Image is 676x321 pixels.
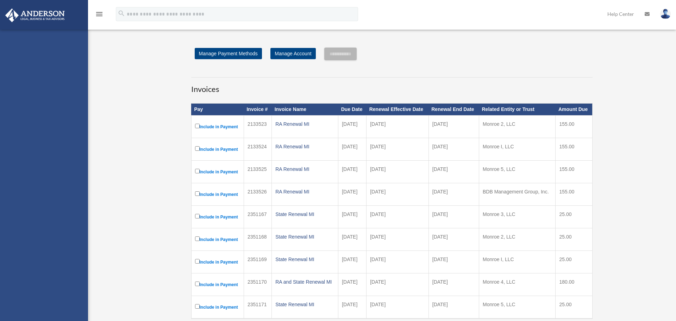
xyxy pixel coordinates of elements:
[428,104,479,116] th: Renewal End Date
[367,228,429,251] td: [DATE]
[275,142,334,152] div: RA Renewal MI
[195,124,200,128] input: Include in Payment
[338,104,367,116] th: Due Date
[367,251,429,273] td: [DATE]
[338,115,367,138] td: [DATE]
[428,183,479,205] td: [DATE]
[556,183,592,205] td: 155.00
[428,296,479,319] td: [DATE]
[275,277,334,287] div: RA and State Renewal MI
[275,254,334,264] div: State Renewal MI
[660,9,671,19] img: User Pic
[479,251,556,273] td: Monroe I, LLC
[244,183,271,205] td: 2133526
[195,48,262,59] a: Manage Payment Methods
[195,122,240,131] label: Include in Payment
[338,138,367,160] td: [DATE]
[275,164,334,174] div: RA Renewal MI
[338,251,367,273] td: [DATE]
[275,119,334,129] div: RA Renewal MI
[244,138,271,160] td: 2133524
[195,304,200,309] input: Include in Payment
[479,273,556,296] td: Monroe 4, LLC
[270,48,315,59] a: Manage Account
[556,115,592,138] td: 155.00
[195,258,240,266] label: Include in Payment
[275,209,334,219] div: State Renewal MI
[367,115,429,138] td: [DATE]
[479,138,556,160] td: Monroe I, LLC
[428,228,479,251] td: [DATE]
[556,205,592,228] td: 25.00
[338,228,367,251] td: [DATE]
[195,259,200,264] input: Include in Payment
[275,187,334,197] div: RA Renewal MI
[479,160,556,183] td: Monroe 5, LLC
[195,145,240,154] label: Include in Payment
[244,251,271,273] td: 2351169
[556,296,592,319] td: 25.00
[556,138,592,160] td: 155.00
[95,12,104,18] a: menu
[195,167,240,176] label: Include in Payment
[367,205,429,228] td: [DATE]
[556,160,592,183] td: 155.00
[244,228,271,251] td: 2351168
[195,191,200,196] input: Include in Payment
[556,104,592,116] th: Amount Due
[244,296,271,319] td: 2351171
[479,205,556,228] td: Monroe 3, LLC
[479,183,556,205] td: BDB Management Group, Inc.
[428,160,479,183] td: [DATE]
[244,104,271,116] th: Invoice #
[195,280,240,289] label: Include in Payment
[479,104,556,116] th: Related Entity or Trust
[275,300,334,309] div: State Renewal MI
[195,146,200,151] input: Include in Payment
[272,104,338,116] th: Invoice Name
[367,273,429,296] td: [DATE]
[244,115,271,138] td: 2133523
[367,160,429,183] td: [DATE]
[428,115,479,138] td: [DATE]
[428,205,479,228] td: [DATE]
[95,10,104,18] i: menu
[244,205,271,228] td: 2351167
[338,160,367,183] td: [DATE]
[195,190,240,199] label: Include in Payment
[191,104,244,116] th: Pay
[479,228,556,251] td: Monroe 2, LLC
[367,183,429,205] td: [DATE]
[338,183,367,205] td: [DATE]
[195,236,200,241] input: Include in Payment
[244,160,271,183] td: 2133525
[275,232,334,242] div: State Renewal MI
[195,282,200,286] input: Include in Payment
[479,296,556,319] td: Monroe 5, LLC
[3,8,67,22] img: Anderson Advisors Platinum Portal
[556,228,592,251] td: 25.00
[118,10,125,17] i: search
[195,169,200,173] input: Include in Payment
[367,296,429,319] td: [DATE]
[479,115,556,138] td: Monroe 2, LLC
[556,251,592,273] td: 25.00
[556,273,592,296] td: 180.00
[367,104,429,116] th: Renewal Effective Date
[195,212,240,221] label: Include in Payment
[195,214,200,218] input: Include in Payment
[191,77,593,95] h3: Invoices
[428,251,479,273] td: [DATE]
[195,303,240,311] label: Include in Payment
[195,235,240,244] label: Include in Payment
[428,138,479,160] td: [DATE]
[338,296,367,319] td: [DATE]
[367,138,429,160] td: [DATE]
[338,273,367,296] td: [DATE]
[428,273,479,296] td: [DATE]
[244,273,271,296] td: 2351170
[338,205,367,228] td: [DATE]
